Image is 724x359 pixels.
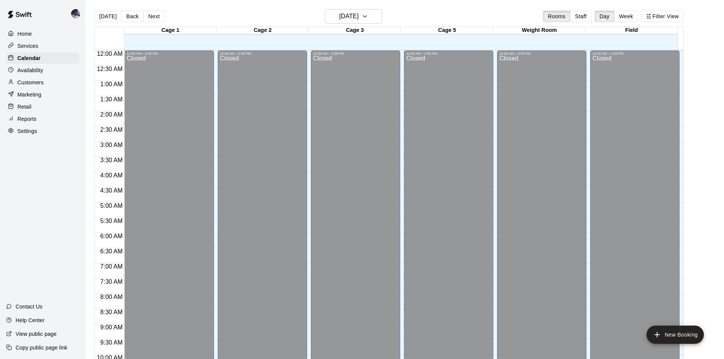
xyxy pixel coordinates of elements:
a: Customers [6,77,79,88]
img: Kevin Chandler [71,9,80,18]
button: Rooms [543,11,570,22]
span: 3:30 AM [98,157,125,163]
span: 4:30 AM [98,187,125,194]
button: [DATE] [94,11,122,22]
h6: [DATE] [339,11,359,22]
div: Cage 1 [124,27,217,34]
a: Marketing [6,89,79,100]
p: Calendar [17,54,41,62]
button: Back [121,11,144,22]
p: Reports [17,115,36,123]
button: [DATE] [325,9,382,24]
p: Copy public page link [16,344,67,351]
a: Home [6,28,79,40]
div: 12:00 AM – 2:00 PM [499,52,584,55]
span: 1:00 AM [98,81,125,87]
p: Availability [17,66,43,74]
span: 7:30 AM [98,278,125,285]
div: 12:00 AM – 2:00 PM [593,52,677,55]
p: Marketing [17,91,41,98]
span: 8:30 AM [98,309,125,315]
div: 12:00 AM – 2:00 PM [313,52,398,55]
p: Services [17,42,38,50]
div: Cage 2 [217,27,309,34]
span: 9:00 AM [98,324,125,331]
span: 12:00 AM [95,51,125,57]
p: Customers [17,79,44,86]
span: 5:00 AM [98,202,125,209]
p: Contact Us [16,303,43,310]
a: Availability [6,65,79,76]
span: 9:30 AM [98,339,125,346]
span: 8:00 AM [98,294,125,300]
div: Field [585,27,678,34]
a: Reports [6,113,79,125]
p: Home [17,30,32,38]
div: Kevin Chandler [70,6,86,21]
span: 4:00 AM [98,172,125,179]
div: Cage 3 [309,27,401,34]
p: View public page [16,330,57,338]
button: Filter View [641,11,684,22]
div: Weight Room [493,27,586,34]
div: 12:00 AM – 2:00 PM [406,52,491,55]
span: 3:00 AM [98,142,125,148]
span: 6:00 AM [98,233,125,239]
a: Calendar [6,52,79,64]
div: Cage 5 [401,27,493,34]
button: Week [614,11,638,22]
button: Next [143,11,165,22]
span: 12:30 AM [95,66,125,72]
span: 6:30 AM [98,248,125,255]
span: 7:00 AM [98,263,125,270]
button: Staff [570,11,592,22]
a: Retail [6,101,79,112]
span: 2:30 AM [98,127,125,133]
button: add [646,326,704,344]
a: Services [6,40,79,52]
span: 2:00 AM [98,111,125,118]
p: Retail [17,103,32,111]
span: 5:30 AM [98,218,125,224]
p: Help Center [16,316,44,324]
button: Day [595,11,615,22]
div: 12:00 AM – 2:00 PM [127,52,211,55]
div: 12:00 AM – 2:00 PM [220,52,305,55]
a: Settings [6,125,79,137]
span: 1:30 AM [98,96,125,103]
p: Settings [17,127,37,135]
